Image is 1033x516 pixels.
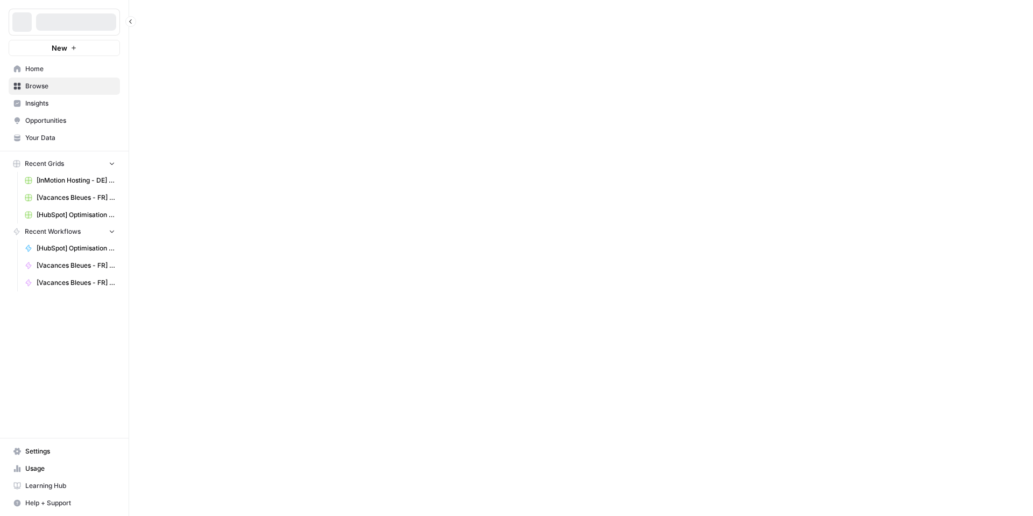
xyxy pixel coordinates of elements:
span: [HubSpot] Optimisation - Articles de blog (V2) Grid [37,210,115,220]
a: Opportunities [9,112,120,129]
span: Recent Workflows [25,227,81,236]
button: Recent Workflows [9,224,120,240]
button: Help + Support [9,494,120,512]
a: [HubSpot] Optimisation - Articles de blog (V2) [20,240,120,257]
span: [InMotion Hosting - DE] - article de blog 2000 mots [37,176,115,185]
span: Home [25,64,115,74]
a: Home [9,60,120,78]
span: Browse [25,81,115,91]
span: [Vacances Bleues - FR] Pages refonte sites hôtels - [GEOGRAPHIC_DATA] [37,261,115,270]
a: Usage [9,460,120,477]
a: [Vacances Bleues - FR] Pages refonte sites hôtels - [GEOGRAPHIC_DATA] [20,189,120,206]
a: [Vacances Bleues - FR] Pages refonte sites hôtels - [GEOGRAPHIC_DATA] [20,257,120,274]
a: Insights [9,95,120,112]
a: Browse [9,78,120,95]
span: Recent Grids [25,159,64,169]
span: Your Data [25,133,115,143]
span: [HubSpot] Optimisation - Articles de blog (V2) [37,243,115,253]
a: [Vacances Bleues - FR] Pages refonte sites hôtels - [GEOGRAPHIC_DATA] [20,274,120,291]
span: [Vacances Bleues - FR] Pages refonte sites hôtels - [GEOGRAPHIC_DATA] [37,193,115,203]
span: [Vacances Bleues - FR] Pages refonte sites hôtels - [GEOGRAPHIC_DATA] [37,278,115,288]
span: Learning Hub [25,481,115,491]
button: Recent Grids [9,156,120,172]
a: [HubSpot] Optimisation - Articles de blog (V2) Grid [20,206,120,224]
span: Settings [25,447,115,456]
a: Your Data [9,129,120,147]
a: [InMotion Hosting - DE] - article de blog 2000 mots [20,172,120,189]
span: Insights [25,99,115,108]
a: Settings [9,443,120,460]
span: Opportunities [25,116,115,125]
span: Help + Support [25,498,115,508]
button: New [9,40,120,56]
a: Learning Hub [9,477,120,494]
span: Usage [25,464,115,473]
span: New [52,43,67,53]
